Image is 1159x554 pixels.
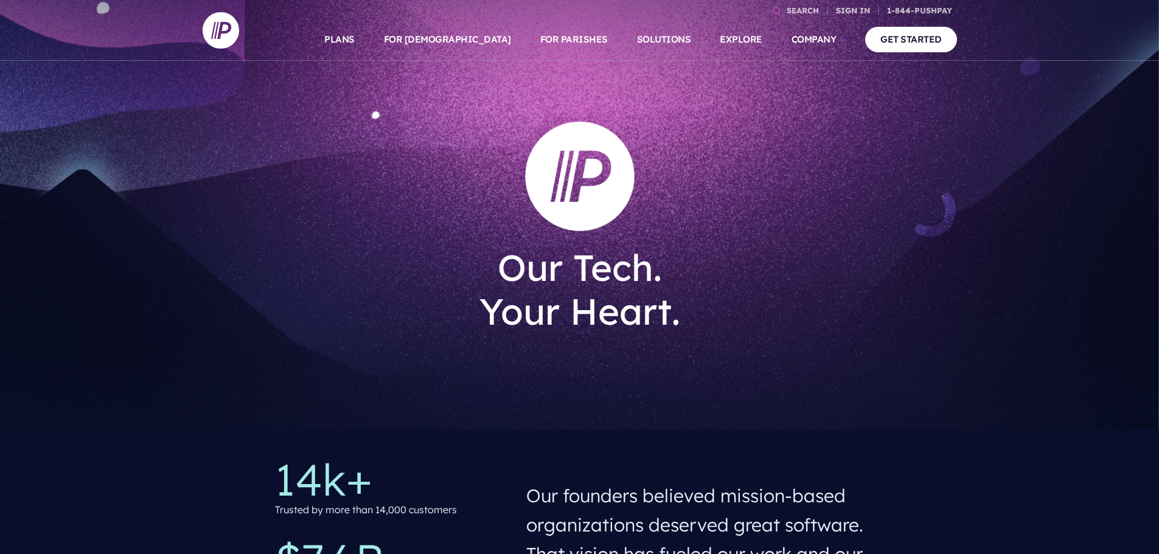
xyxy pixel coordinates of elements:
a: EXPLORE [720,18,762,61]
a: FOR [DEMOGRAPHIC_DATA] [384,18,511,61]
h1: Our Tech. Your Heart. [401,236,759,343]
a: SOLUTIONS [637,18,691,61]
p: 14k+ [275,457,507,501]
p: Trusted by more than 14,000 customers [275,501,457,519]
a: PLANS [324,18,355,61]
a: FOR PARISHES [540,18,608,61]
a: COMPANY [792,18,837,61]
a: GET STARTED [865,27,957,52]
